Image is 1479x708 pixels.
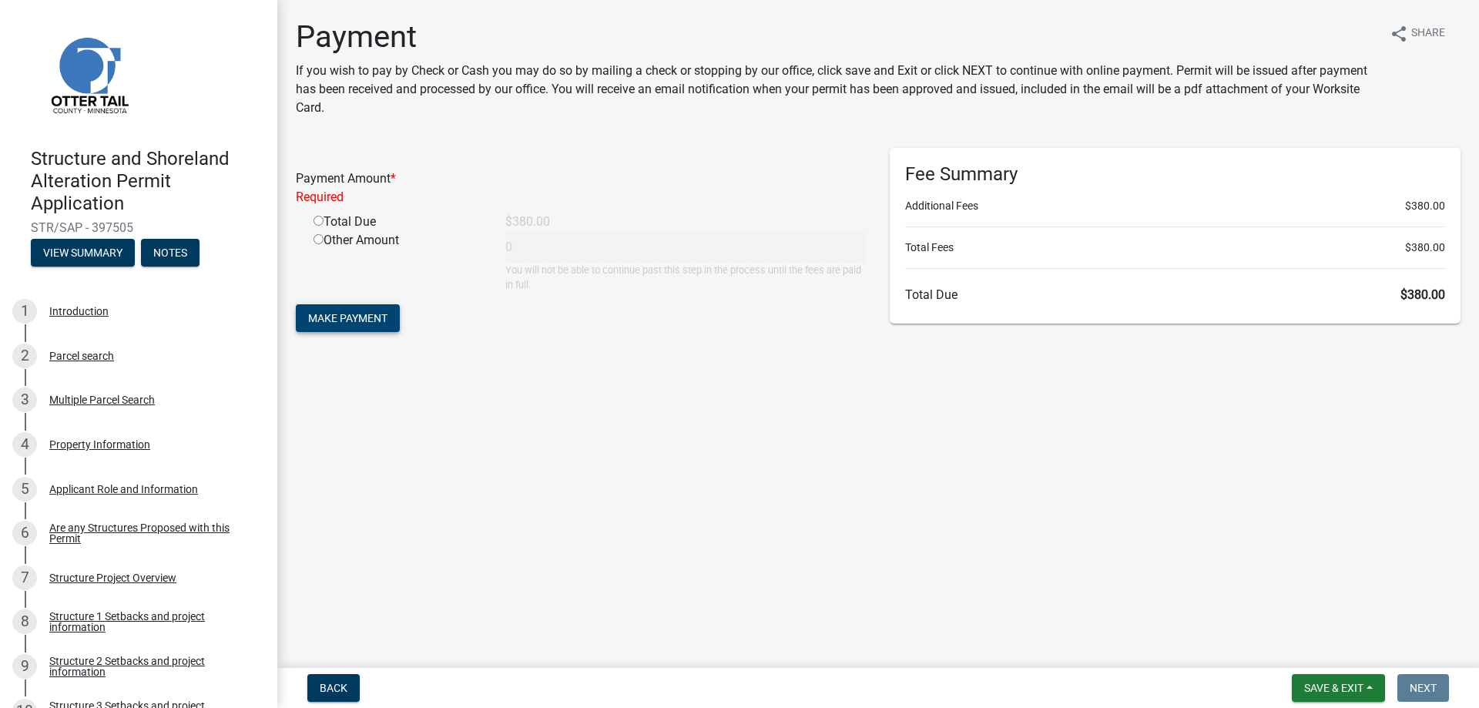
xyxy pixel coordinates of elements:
[49,572,176,583] div: Structure Project Overview
[12,477,37,502] div: 5
[31,248,135,260] wm-modal-confirm: Summary
[296,188,867,206] div: Required
[12,565,37,590] div: 7
[31,239,135,267] button: View Summary
[49,306,109,317] div: Introduction
[1292,674,1385,702] button: Save & Exit
[141,248,200,260] wm-modal-confirm: Notes
[12,609,37,634] div: 8
[1397,674,1449,702] button: Next
[31,148,265,214] h4: Structure and Shoreland Alteration Permit Application
[905,163,1445,186] h6: Fee Summary
[31,220,246,235] span: STR/SAP - 397505
[1377,18,1457,49] button: shareShare
[307,674,360,702] button: Back
[31,16,146,132] img: Otter Tail County, Minnesota
[1304,682,1363,694] span: Save & Exit
[12,654,37,679] div: 9
[296,62,1377,117] p: If you wish to pay by Check or Cash you may do so by mailing a check or stopping by our office, c...
[49,439,150,450] div: Property Information
[12,299,37,324] div: 1
[49,351,114,361] div: Parcel search
[49,394,155,405] div: Multiple Parcel Search
[12,388,37,412] div: 3
[1410,682,1437,694] span: Next
[49,484,198,495] div: Applicant Role and Information
[320,682,347,694] span: Back
[905,198,1445,214] li: Additional Fees
[1405,240,1445,256] span: $380.00
[12,344,37,368] div: 2
[302,213,494,231] div: Total Due
[49,522,253,544] div: Are any Structures Proposed with this Permit
[49,611,253,633] div: Structure 1 Setbacks and project information
[905,240,1445,256] li: Total Fees
[1405,198,1445,214] span: $380.00
[12,432,37,457] div: 4
[296,18,1377,55] h1: Payment
[141,239,200,267] button: Notes
[49,656,253,677] div: Structure 2 Setbacks and project information
[308,312,387,324] span: Make Payment
[296,304,400,332] button: Make Payment
[302,231,494,292] div: Other Amount
[284,169,878,206] div: Payment Amount
[1400,287,1445,302] span: $380.00
[905,287,1445,302] h6: Total Due
[12,521,37,545] div: 6
[1390,25,1408,43] i: share
[1411,25,1445,43] span: Share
